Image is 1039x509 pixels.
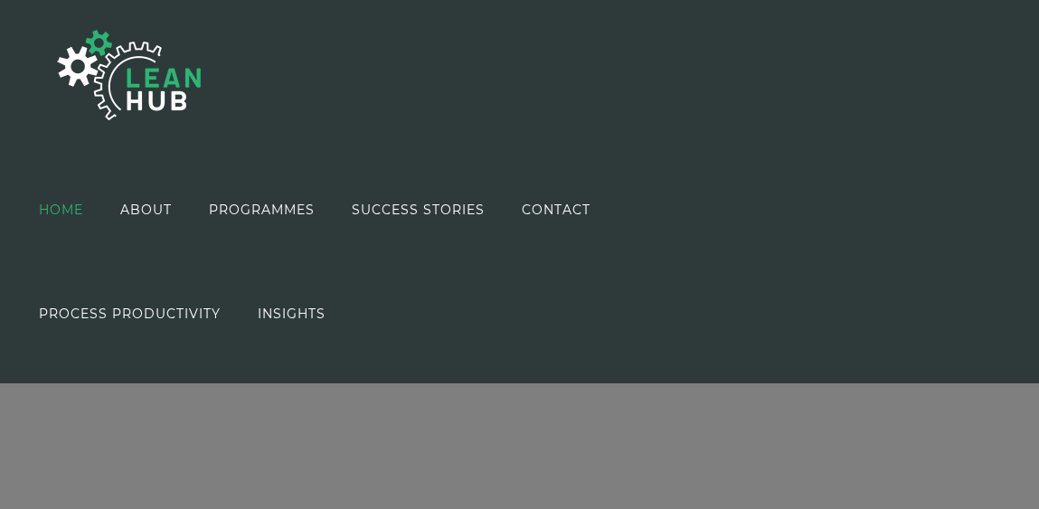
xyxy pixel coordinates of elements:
span: HOME [39,203,83,216]
a: PROCESS PRODUCTIVITY [39,261,221,365]
img: The Lean Hub | Optimising productivity with Lean Logo [39,11,220,139]
span: ABOUT [120,203,172,216]
a: CONTACT [522,157,590,261]
a: PROGRAMMES [209,157,315,261]
a: HOME [39,157,83,261]
a: SUCCESS STORIES [352,157,485,261]
span: CONTACT [522,203,590,216]
nav: Main Menu [39,157,813,365]
a: ABOUT [120,157,172,261]
span: PROCESS PRODUCTIVITY [39,307,221,320]
a: INSIGHTS [258,261,326,365]
span: PROGRAMMES [209,203,315,216]
span: SUCCESS STORIES [352,203,485,216]
span: INSIGHTS [258,307,326,320]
